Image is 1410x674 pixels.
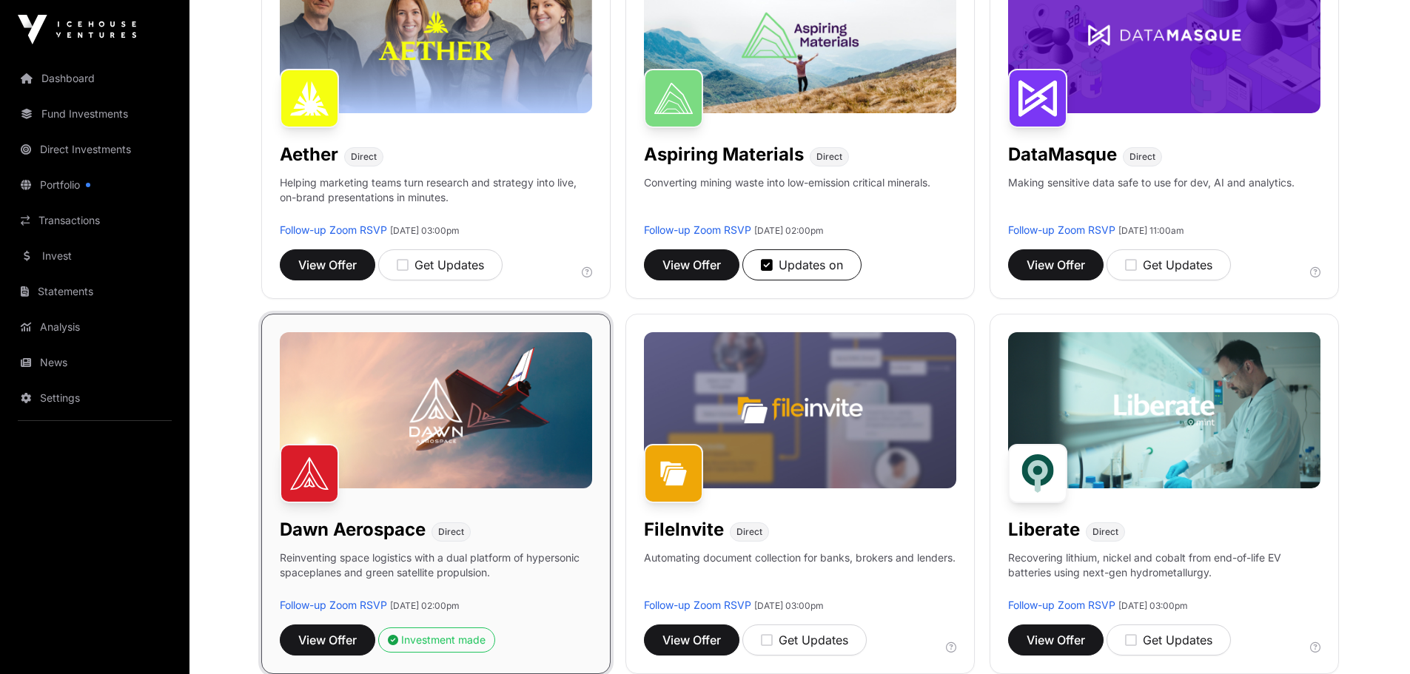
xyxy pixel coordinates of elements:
h1: Liberate [1008,518,1080,542]
img: Dawn Aerospace [280,444,339,503]
a: Statements [12,275,178,308]
button: View Offer [1008,624,1104,656]
span: View Offer [662,631,721,649]
a: Follow-up Zoom RSVP [1008,223,1115,236]
a: Portfolio [12,169,178,201]
span: [DATE] 03:00pm [390,225,460,236]
a: Follow-up Zoom RSVP [644,599,751,611]
h1: Dawn Aerospace [280,518,426,542]
a: News [12,346,178,379]
button: Get Updates [742,624,867,656]
p: Automating document collection for banks, brokers and lenders. [644,550,956,598]
span: Direct [816,151,842,163]
a: Follow-up Zoom RSVP [644,223,751,236]
img: DataMasque [1008,69,1067,128]
span: View Offer [1027,631,1085,649]
span: Direct [1092,526,1118,538]
button: Get Updates [378,249,503,280]
img: Liberate [1008,444,1067,503]
a: Fund Investments [12,98,178,130]
h1: Aether [280,143,338,166]
img: Aspiring Materials [644,69,703,128]
button: Get Updates [1107,249,1231,280]
span: Direct [351,151,377,163]
button: View Offer [644,249,739,280]
span: [DATE] 03:00pm [754,600,824,611]
a: Transactions [12,204,178,237]
p: Converting mining waste into low-emission critical minerals. [644,175,930,223]
a: Settings [12,382,178,414]
span: Direct [1129,151,1155,163]
div: Investment made [388,633,486,647]
button: Get Updates [1107,624,1231,656]
h1: FileInvite [644,518,724,542]
div: Updates on [761,256,843,274]
a: Dashboard [12,62,178,95]
a: Follow-up Zoom RSVP [280,223,387,236]
img: Liberate-Banner.jpg [1008,332,1320,488]
span: [DATE] 03:00pm [1118,600,1188,611]
div: Get Updates [397,256,484,274]
span: [DATE] 02:00pm [754,225,824,236]
p: Making sensitive data safe to use for dev, AI and analytics. [1008,175,1295,223]
button: View Offer [280,624,375,656]
span: [DATE] 11:00am [1118,225,1184,236]
span: View Offer [298,631,357,649]
img: File-Invite-Banner.jpg [644,332,956,488]
img: Icehouse Ventures Logo [18,15,136,44]
button: Investment made [378,627,495,653]
button: View Offer [1008,249,1104,280]
span: [DATE] 02:00pm [390,600,460,611]
img: Aether [280,69,339,128]
span: View Offer [1027,256,1085,274]
button: View Offer [644,624,739,656]
button: Updates on [742,249,862,280]
span: View Offer [298,256,357,274]
span: Direct [438,526,464,538]
img: FileInvite [644,444,703,503]
a: Analysis [12,311,178,343]
img: Dawn-Banner.jpg [280,332,592,488]
a: Follow-up Zoom RSVP [1008,599,1115,611]
a: Invest [12,240,178,272]
button: View Offer [280,249,375,280]
a: Follow-up Zoom RSVP [280,599,387,611]
div: Get Updates [1125,631,1212,649]
a: Direct Investments [12,133,178,166]
h1: DataMasque [1008,143,1117,166]
span: View Offer [662,256,721,274]
iframe: Chat Widget [1336,603,1410,674]
div: Get Updates [1125,256,1212,274]
p: Reinventing space logistics with a dual platform of hypersonic spaceplanes and green satellite pr... [280,550,592,598]
p: Recovering lithium, nickel and cobalt from end-of-life EV batteries using next-gen hydrometallurgy. [1008,550,1320,598]
p: Helping marketing teams turn research and strategy into live, on-brand presentations in minutes. [280,175,592,223]
div: Get Updates [761,631,848,649]
span: Direct [736,526,762,538]
h1: Aspiring Materials [644,143,804,166]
